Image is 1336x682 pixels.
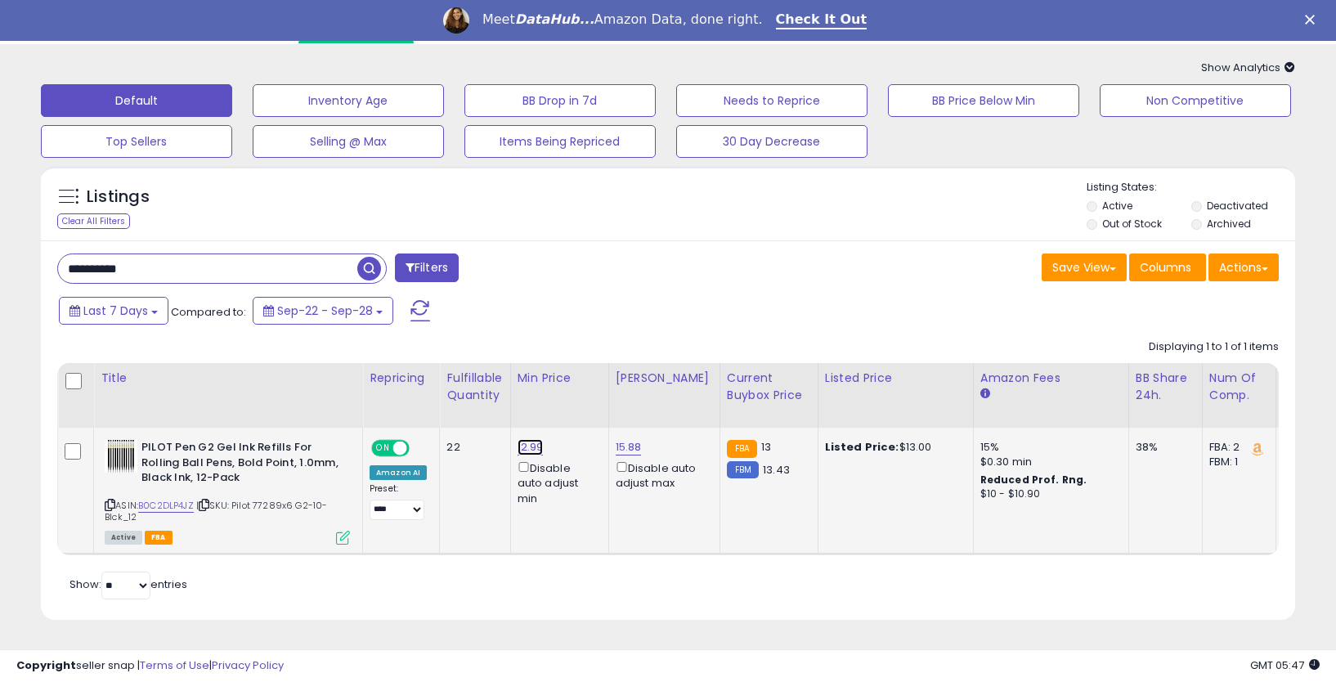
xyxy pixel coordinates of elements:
a: B0C2DLP4JZ [138,499,194,513]
button: Sep-22 - Sep-28 [253,297,393,325]
span: Show Analytics [1201,60,1295,75]
label: Archived [1207,217,1251,231]
div: Displaying 1 to 1 of 1 items [1149,339,1279,355]
div: Meet Amazon Data, done right. [482,11,763,28]
button: Actions [1208,254,1279,281]
h5: Listings [87,186,150,209]
i: DataHub... [515,11,594,27]
span: FBA [145,531,173,545]
label: Out of Stock [1102,217,1162,231]
button: Filters [395,254,459,282]
button: Columns [1129,254,1206,281]
button: Selling @ Max [253,125,444,158]
span: 13.43 [763,462,790,478]
div: Amazon Fees [980,370,1122,387]
span: 2025-10-6 05:47 GMT [1250,657,1320,673]
label: Active [1102,199,1132,213]
b: Reduced Prof. Rng. [980,473,1087,487]
p: Listing States: [1087,180,1295,195]
div: Min Price [518,370,602,387]
div: 22 [446,440,497,455]
div: Current Buybox Price [727,370,811,404]
span: | SKU: Pilot 77289x6 G2-10-Blck_12 [105,499,328,523]
span: Columns [1140,259,1191,276]
img: Profile image for Georgie [443,7,469,34]
div: $10 - $10.90 [980,487,1116,501]
span: OFF [407,442,433,455]
button: Last 7 Days [59,297,168,325]
div: $13.00 [825,440,961,455]
div: $0.30 min [980,455,1116,469]
div: Num of Comp. [1209,370,1269,404]
div: BB Share 24h. [1136,370,1195,404]
a: Privacy Policy [212,657,284,673]
div: Fulfillable Quantity [446,370,503,404]
div: 15% [980,440,1116,455]
div: Repricing [370,370,433,387]
div: FBM: 1 [1209,455,1263,469]
button: Inventory Age [253,84,444,117]
a: 15.88 [616,439,642,455]
b: PILOT Pen G2 Gel Ink Refills For Rolling Ball Pens, Bold Point, 1.0mm, Black Ink, 12-Pack [141,440,340,490]
button: Non Competitive [1100,84,1291,117]
button: BB Drop in 7d [464,84,656,117]
div: Disable auto adjust min [518,459,596,506]
div: Preset: [370,483,427,520]
div: Disable auto adjust max [616,459,707,491]
span: ON [373,442,393,455]
div: Listed Price [825,370,966,387]
img: 41aplcKs0KL._SL40_.jpg [105,440,137,473]
div: 38% [1136,440,1190,455]
button: Items Being Repriced [464,125,656,158]
button: Save View [1042,254,1127,281]
button: Default [41,84,232,117]
span: Sep-22 - Sep-28 [277,303,373,319]
a: 12.99 [518,439,544,455]
button: BB Price Below Min [888,84,1079,117]
div: Clear All Filters [57,213,130,229]
span: 13 [761,439,771,455]
div: FBA: 2 [1209,440,1263,455]
label: Deactivated [1207,199,1268,213]
span: Compared to: [171,304,246,320]
div: Close [1305,15,1321,25]
small: FBM [727,461,759,478]
small: Amazon Fees. [980,387,990,402]
div: Title [101,370,356,387]
button: Needs to Reprice [676,84,868,117]
button: 30 Day Decrease [676,125,868,158]
small: FBA [727,440,757,458]
span: Show: entries [69,577,187,592]
div: [PERSON_NAME] [616,370,713,387]
div: ASIN: [105,440,350,543]
a: Check It Out [776,11,868,29]
b: Listed Price: [825,439,899,455]
span: All listings currently available for purchase on Amazon [105,531,142,545]
div: seller snap | | [16,658,284,674]
strong: Copyright [16,657,76,673]
button: Top Sellers [41,125,232,158]
a: Terms of Use [140,657,209,673]
span: Last 7 Days [83,303,148,319]
div: Amazon AI [370,465,427,480]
